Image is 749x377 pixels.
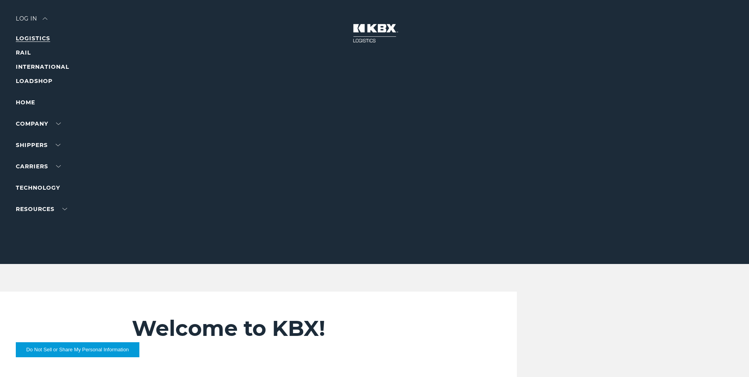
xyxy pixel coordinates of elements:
a: INTERNATIONAL [16,63,69,70]
a: LOGISTICS [16,35,50,42]
a: LOADSHOP [16,77,53,85]
h2: Welcome to KBX! [132,315,469,341]
a: RESOURCES [16,205,67,213]
a: Carriers [16,163,61,170]
a: Technology [16,184,60,191]
div: Log in [16,16,47,27]
button: Do Not Sell or Share My Personal Information [16,342,139,357]
a: SHIPPERS [16,141,60,149]
a: RAIL [16,49,31,56]
img: kbx logo [345,16,404,51]
a: Company [16,120,61,127]
img: arrow [43,17,47,20]
iframe: Chat Widget [710,339,749,377]
a: Home [16,99,35,106]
